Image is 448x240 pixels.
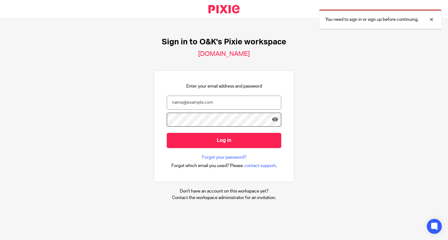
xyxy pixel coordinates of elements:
[186,83,262,89] p: Enter your email address and password
[202,154,246,161] a: Forgot your password?
[167,133,281,148] input: Log in
[171,163,243,169] span: Forgot which email you used? Please
[172,195,276,201] p: Contact the workspace administrator for an invitation.
[162,37,286,47] h1: Sign in to O&K's Pixie workspace
[244,163,276,169] span: contact support
[172,188,276,194] p: Don't have an account on this workspace yet?
[167,96,281,110] input: name@example.com
[198,50,250,58] h2: [DOMAIN_NAME]
[325,16,418,23] p: You need to sign in or sign up before continuing.
[171,162,277,169] div: .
